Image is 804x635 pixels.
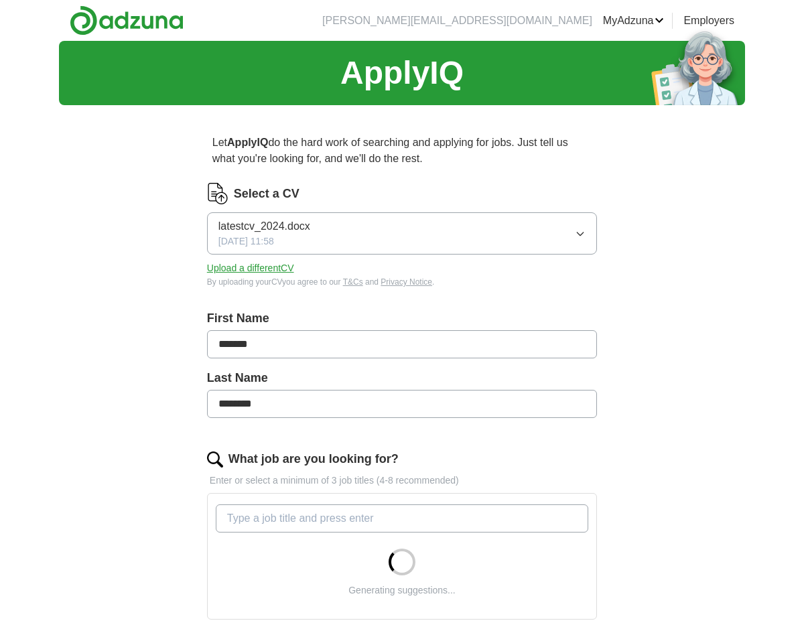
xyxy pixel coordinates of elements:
[207,474,597,488] p: Enter or select a minimum of 3 job titles (4-8 recommended)
[207,276,597,288] div: By uploading your CV you agree to our and .
[207,369,597,387] label: Last Name
[340,49,464,97] h1: ApplyIQ
[381,277,432,287] a: Privacy Notice
[207,261,294,275] button: Upload a differentCV
[207,183,228,204] img: CV Icon
[234,185,299,203] label: Select a CV
[322,13,592,29] li: [PERSON_NAME][EMAIL_ADDRESS][DOMAIN_NAME]
[348,583,456,597] div: Generating suggestions...
[70,5,184,36] img: Adzuna logo
[228,450,399,468] label: What job are you looking for?
[207,129,597,172] p: Let do the hard work of searching and applying for jobs. Just tell us what you're looking for, an...
[218,234,274,249] span: [DATE] 11:58
[207,451,223,468] img: search.png
[207,212,597,255] button: latestcv_2024.docx[DATE] 11:58
[683,13,734,29] a: Employers
[218,218,310,234] span: latestcv_2024.docx
[227,137,268,148] strong: ApplyIQ
[216,504,588,533] input: Type a job title and press enter
[343,277,363,287] a: T&Cs
[207,309,597,328] label: First Name
[603,13,665,29] a: MyAdzuna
